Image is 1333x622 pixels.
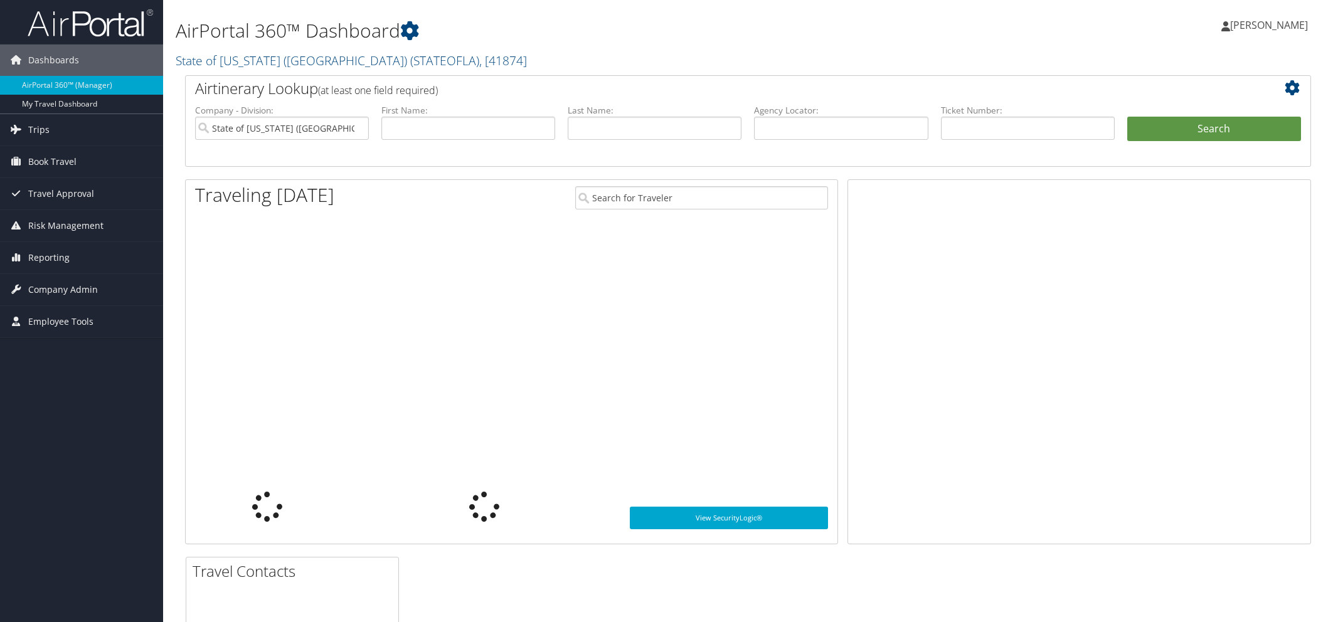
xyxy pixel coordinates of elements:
[410,52,479,69] span: ( STATEOFLA )
[195,78,1208,99] h2: Airtinerary Lookup
[754,104,928,117] label: Agency Locator:
[193,561,398,582] h2: Travel Contacts
[941,104,1115,117] label: Ticket Number:
[381,104,555,117] label: First Name:
[318,83,438,97] span: (at least one field required)
[575,186,828,209] input: Search for Traveler
[28,45,79,76] span: Dashboards
[28,306,93,337] span: Employee Tools
[28,210,104,241] span: Risk Management
[568,104,741,117] label: Last Name:
[28,274,98,305] span: Company Admin
[28,178,94,209] span: Travel Approval
[176,18,939,44] h1: AirPortal 360™ Dashboard
[1221,6,1320,44] a: [PERSON_NAME]
[1230,18,1308,32] span: [PERSON_NAME]
[28,114,50,145] span: Trips
[195,104,369,117] label: Company - Division:
[630,507,828,529] a: View SecurityLogic®
[28,242,70,273] span: Reporting
[28,146,77,177] span: Book Travel
[1127,117,1301,142] button: Search
[176,52,527,69] a: State of [US_STATE] ([GEOGRAPHIC_DATA])
[28,8,153,38] img: airportal-logo.png
[195,182,334,208] h1: Traveling [DATE]
[479,52,527,69] span: , [ 41874 ]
